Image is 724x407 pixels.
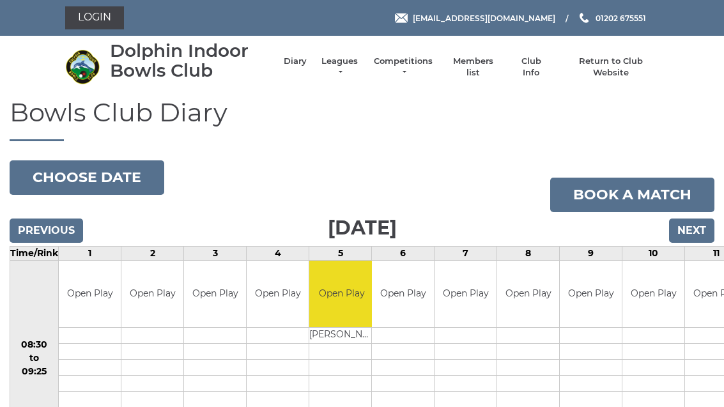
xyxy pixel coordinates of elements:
a: Diary [284,56,307,67]
td: 8 [497,246,560,260]
td: Open Play [247,261,309,328]
span: [EMAIL_ADDRESS][DOMAIN_NAME] [413,13,555,22]
td: 3 [184,246,247,260]
td: Open Play [560,261,622,328]
span: 01202 675551 [596,13,646,22]
td: 10 [622,246,685,260]
a: Email [EMAIL_ADDRESS][DOMAIN_NAME] [395,12,555,24]
h1: Bowls Club Diary [10,98,714,141]
div: Dolphin Indoor Bowls Club [110,41,271,81]
td: 5 [309,246,372,260]
td: 4 [247,246,309,260]
img: Email [395,13,408,23]
a: Leagues [320,56,360,79]
td: Open Play [435,261,497,328]
button: Choose date [10,160,164,195]
td: [PERSON_NAME] [309,328,374,344]
a: Login [65,6,124,29]
td: Open Play [184,261,246,328]
td: 7 [435,246,497,260]
a: Club Info [512,56,550,79]
td: 1 [59,246,121,260]
td: Open Play [121,261,183,328]
img: Phone us [580,13,589,23]
td: Open Play [622,261,684,328]
input: Next [669,219,714,243]
td: 2 [121,246,184,260]
a: Return to Club Website [562,56,659,79]
td: Open Play [59,261,121,328]
td: Open Play [309,261,374,328]
td: 6 [372,246,435,260]
a: Book a match [550,178,714,212]
td: Open Play [497,261,559,328]
input: Previous [10,219,83,243]
td: Open Play [372,261,434,328]
a: Competitions [373,56,434,79]
td: 9 [560,246,622,260]
td: Time/Rink [10,246,59,260]
img: Dolphin Indoor Bowls Club [65,49,100,84]
a: Members list [447,56,500,79]
a: Phone us 01202 675551 [578,12,646,24]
